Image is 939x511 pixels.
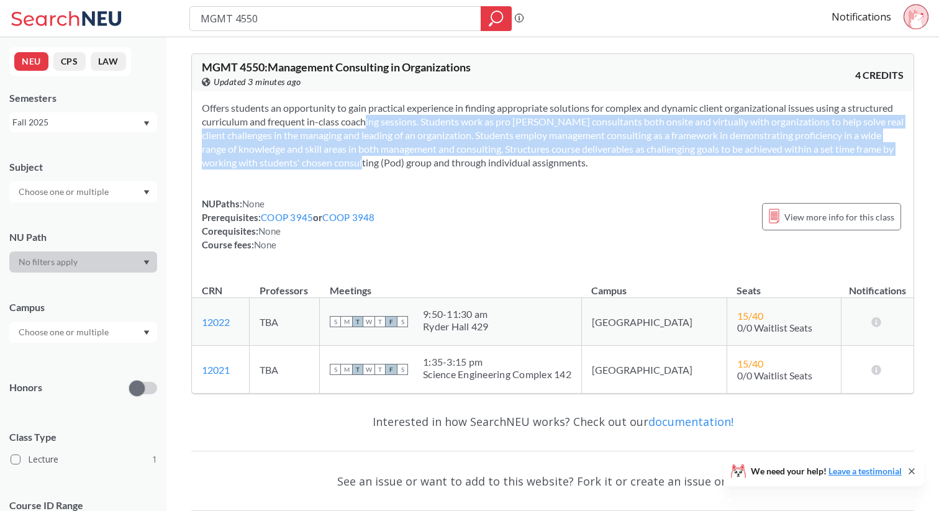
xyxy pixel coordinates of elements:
[9,301,157,314] div: Campus
[202,316,230,328] a: 12022
[202,364,230,376] a: 12021
[12,184,117,199] input: Choose one or multiple
[9,230,157,244] div: NU Path
[828,466,902,476] a: Leave a testimonial
[737,358,763,369] span: 15 / 40
[152,453,157,466] span: 1
[9,160,157,174] div: Subject
[397,364,408,375] span: S
[322,212,374,223] a: COOP 3948
[737,369,812,381] span: 0/0 Waitlist Seats
[397,316,408,327] span: S
[751,467,902,476] span: We need your help!
[9,251,157,273] div: Dropdown arrow
[242,198,265,209] span: None
[143,260,150,265] svg: Dropdown arrow
[581,346,727,394] td: [GEOGRAPHIC_DATA]
[9,322,157,343] div: Dropdown arrow
[481,6,512,31] div: magnifying glass
[250,298,320,346] td: TBA
[330,316,341,327] span: S
[352,316,363,327] span: T
[202,101,904,170] section: Offers students an opportunity to gain practical experience in finding appropriate solutions for ...
[9,91,157,105] div: Semesters
[199,8,472,29] input: Class, professor, course number, "phrase"
[12,325,117,340] input: Choose one or multiple
[9,430,157,444] span: Class Type
[12,115,142,129] div: Fall 2025
[352,364,363,375] span: T
[330,364,341,375] span: S
[648,414,733,429] a: documentation!
[53,52,86,71] button: CPS
[14,52,48,71] button: NEU
[727,271,841,298] th: Seats
[737,310,763,322] span: 15 / 40
[254,239,276,250] span: None
[386,364,397,375] span: F
[341,316,352,327] span: M
[250,271,320,298] th: Professors
[855,68,904,82] span: 4 CREDITS
[9,181,157,202] div: Dropdown arrow
[363,364,374,375] span: W
[91,52,126,71] button: LAW
[374,364,386,375] span: T
[423,356,571,368] div: 1:35 - 3:15 pm
[832,10,891,24] a: Notifications
[191,463,914,499] div: See an issue or want to add to this website? Fork it or create an issue on .
[9,381,42,395] p: Honors
[191,404,914,440] div: Interested in how SearchNEU works? Check out our
[143,330,150,335] svg: Dropdown arrow
[202,60,471,74] span: MGMT 4550 : Management Consulting in Organizations
[143,190,150,195] svg: Dropdown arrow
[423,368,571,381] div: Science Engineering Complex 142
[784,209,894,225] span: View more info for this class
[261,212,313,223] a: COOP 3945
[363,316,374,327] span: W
[581,271,727,298] th: Campus
[320,271,582,298] th: Meetings
[341,364,352,375] span: M
[423,308,489,320] div: 9:50 - 11:30 am
[11,451,157,468] label: Lecture
[423,320,489,333] div: Ryder Hall 429
[250,346,320,394] td: TBA
[202,197,375,251] div: NUPaths: Prerequisites: or Corequisites: Course fees:
[581,298,727,346] td: [GEOGRAPHIC_DATA]
[374,316,386,327] span: T
[9,112,157,132] div: Fall 2025Dropdown arrow
[258,225,281,237] span: None
[489,10,504,27] svg: magnifying glass
[841,271,914,298] th: Notifications
[737,322,812,333] span: 0/0 Waitlist Seats
[202,284,222,297] div: CRN
[214,75,301,89] span: Updated 3 minutes ago
[386,316,397,327] span: F
[143,121,150,126] svg: Dropdown arrow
